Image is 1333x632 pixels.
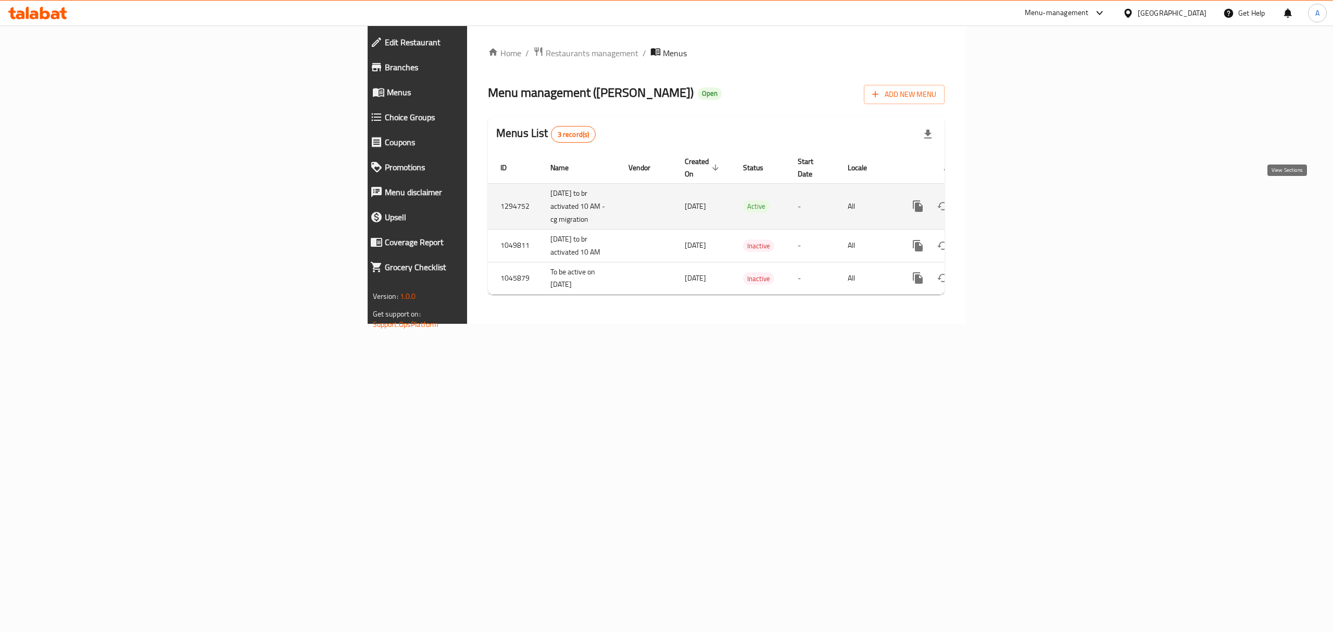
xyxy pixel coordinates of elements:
[906,266,930,290] button: more
[893,152,1018,184] th: Actions
[930,194,955,219] button: Change Status
[362,105,590,130] a: Choice Groups
[362,30,590,55] a: Edit Restaurant
[698,87,722,100] div: Open
[839,229,893,262] td: All
[743,200,770,212] span: Active
[362,155,590,180] a: Promotions
[789,262,839,295] td: -
[930,233,955,258] button: Change Status
[362,230,590,255] a: Coverage Report
[685,155,722,180] span: Created On
[906,233,930,258] button: more
[488,46,945,60] nav: breadcrumb
[362,255,590,280] a: Grocery Checklist
[385,36,582,48] span: Edit Restaurant
[488,152,1018,295] table: enhanced table
[362,80,590,105] a: Menus
[1025,7,1089,19] div: Menu-management
[839,183,893,229] td: All
[743,161,777,174] span: Status
[663,47,687,59] span: Menus
[373,289,398,303] span: Version:
[362,55,590,80] a: Branches
[550,161,582,174] span: Name
[848,161,881,174] span: Locale
[387,86,582,98] span: Menus
[743,272,774,285] div: Inactive
[551,130,596,140] span: 3 record(s)
[628,161,664,174] span: Vendor
[698,89,722,98] span: Open
[496,125,596,143] h2: Menus List
[915,122,940,147] div: Export file
[789,183,839,229] td: -
[362,205,590,230] a: Upsell
[546,47,638,59] span: Restaurants management
[385,236,582,248] span: Coverage Report
[1315,7,1319,19] span: A
[362,130,590,155] a: Coupons
[906,194,930,219] button: more
[385,111,582,123] span: Choice Groups
[872,88,936,101] span: Add New Menu
[385,136,582,148] span: Coupons
[743,273,774,285] span: Inactive
[400,289,416,303] span: 1.0.0
[743,240,774,252] span: Inactive
[385,186,582,198] span: Menu disclaimer
[362,180,590,205] a: Menu disclaimer
[930,266,955,290] button: Change Status
[798,155,827,180] span: Start Date
[500,161,520,174] span: ID
[839,262,893,295] td: All
[864,85,945,104] button: Add New Menu
[1138,7,1206,19] div: [GEOGRAPHIC_DATA]
[685,199,706,213] span: [DATE]
[385,261,582,273] span: Grocery Checklist
[685,238,706,252] span: [DATE]
[385,161,582,173] span: Promotions
[789,229,839,262] td: -
[373,307,421,321] span: Get support on:
[373,318,439,331] a: Support.OpsPlatform
[385,211,582,223] span: Upsell
[385,61,582,73] span: Branches
[488,81,694,104] span: Menu management ( [PERSON_NAME] )
[643,47,646,59] li: /
[685,271,706,285] span: [DATE]
[551,126,596,143] div: Total records count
